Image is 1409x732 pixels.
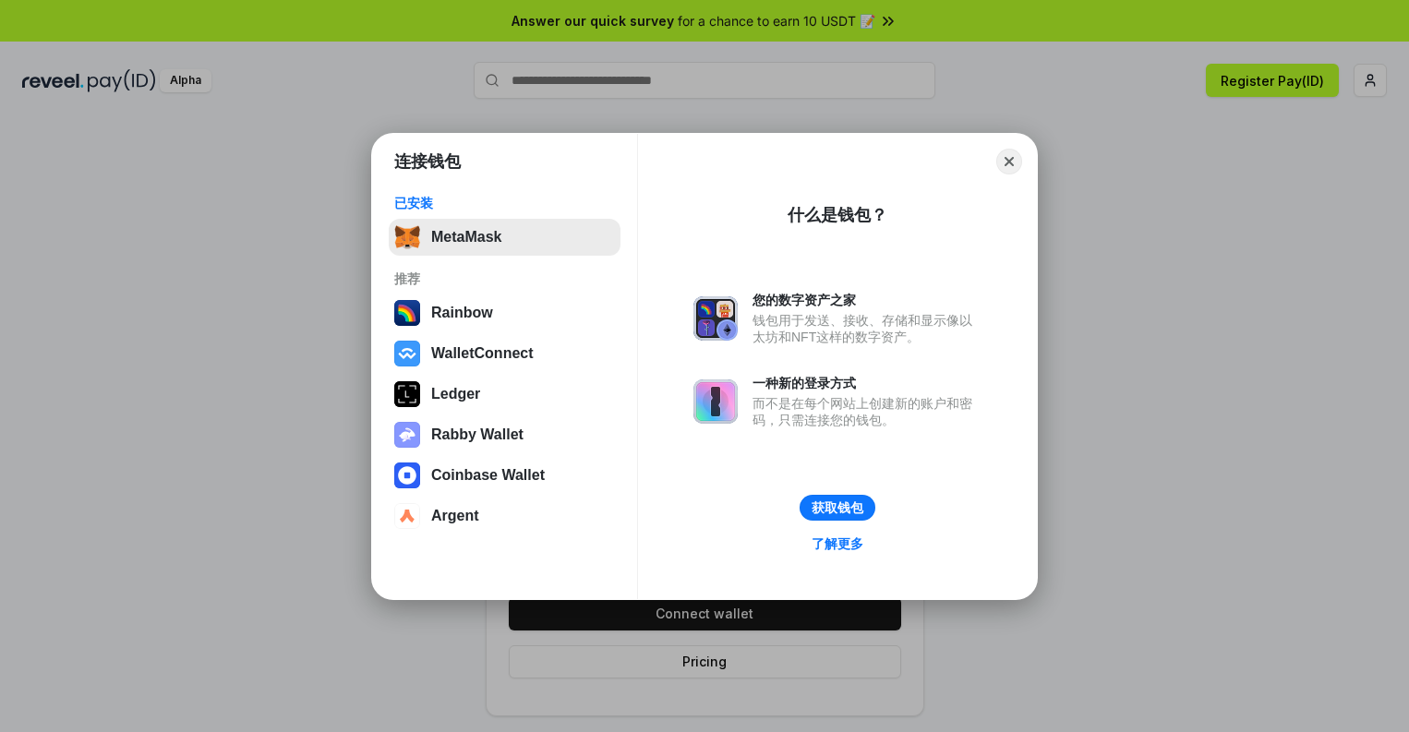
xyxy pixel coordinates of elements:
div: WalletConnect [431,345,534,362]
button: Argent [389,498,620,534]
div: 已安装 [394,195,615,211]
img: svg+xml,%3Csvg%20width%3D%2228%22%20height%3D%2228%22%20viewBox%3D%220%200%2028%2028%22%20fill%3D... [394,503,420,529]
button: Ledger [389,376,620,413]
button: WalletConnect [389,335,620,372]
div: Rabby Wallet [431,426,524,443]
img: svg+xml,%3Csvg%20xmlns%3D%22http%3A%2F%2Fwww.w3.org%2F2000%2Fsvg%22%20fill%3D%22none%22%20viewBox... [693,379,738,424]
img: svg+xml,%3Csvg%20xmlns%3D%22http%3A%2F%2Fwww.w3.org%2F2000%2Fsvg%22%20fill%3D%22none%22%20viewBox... [394,422,420,448]
div: Rainbow [431,305,493,321]
img: svg+xml,%3Csvg%20fill%3D%22none%22%20height%3D%2233%22%20viewBox%3D%220%200%2035%2033%22%20width%... [394,224,420,250]
button: Rainbow [389,294,620,331]
img: svg+xml,%3Csvg%20xmlns%3D%22http%3A%2F%2Fwww.w3.org%2F2000%2Fsvg%22%20fill%3D%22none%22%20viewBox... [693,296,738,341]
button: 获取钱包 [800,495,875,521]
h1: 连接钱包 [394,150,461,173]
div: Argent [431,508,479,524]
div: 推荐 [394,270,615,287]
img: svg+xml,%3Csvg%20width%3D%22120%22%20height%3D%22120%22%20viewBox%3D%220%200%20120%20120%22%20fil... [394,300,420,326]
div: 一种新的登录方式 [753,375,981,391]
div: 而不是在每个网站上创建新的账户和密码，只需连接您的钱包。 [753,395,981,428]
div: 钱包用于发送、接收、存储和显示像以太坊和NFT这样的数字资产。 [753,312,981,345]
button: MetaMask [389,219,620,256]
img: svg+xml,%3Csvg%20width%3D%2228%22%20height%3D%2228%22%20viewBox%3D%220%200%2028%2028%22%20fill%3D... [394,341,420,366]
button: Coinbase Wallet [389,457,620,494]
div: 了解更多 [812,535,863,552]
div: MetaMask [431,229,501,246]
div: 您的数字资产之家 [753,292,981,308]
a: 了解更多 [801,532,874,556]
button: Rabby Wallet [389,416,620,453]
div: Coinbase Wallet [431,467,545,484]
div: 什么是钱包？ [788,204,887,226]
button: Close [996,149,1022,174]
img: svg+xml,%3Csvg%20xmlns%3D%22http%3A%2F%2Fwww.w3.org%2F2000%2Fsvg%22%20width%3D%2228%22%20height%3... [394,381,420,407]
div: 获取钱包 [812,499,863,516]
div: Ledger [431,386,480,402]
img: svg+xml,%3Csvg%20width%3D%2228%22%20height%3D%2228%22%20viewBox%3D%220%200%2028%2028%22%20fill%3D... [394,462,420,488]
